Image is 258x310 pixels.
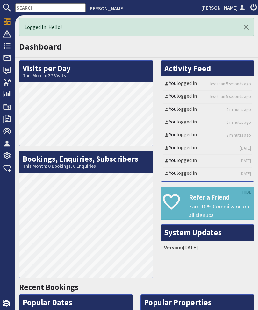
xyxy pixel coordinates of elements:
[226,107,251,113] a: 2 minutes ago
[163,104,253,116] li: logged in
[201,4,247,11] a: [PERSON_NAME]
[19,41,62,52] a: Dashboard
[169,93,176,99] a: You
[189,202,254,219] p: Earn 10% Commission on all signups
[3,300,10,307] img: staytech_i_w-64f4e8e9ee0a9c174fd5317b4b171b261742d2d393467e5bdba4413f4f884c10.svg
[169,106,176,112] a: You
[210,94,251,100] a: less than 5 seconds ago
[164,64,211,74] a: Activity Feed
[169,144,176,151] a: You
[23,164,150,169] small: This Month: 0 Bookings, 0 Enquiries
[240,158,251,164] a: [DATE]
[169,118,176,125] a: You
[163,242,253,252] li: [DATE]
[163,78,253,91] li: logged in
[242,189,251,196] a: HIDE
[163,155,253,168] li: logged in
[169,80,176,86] a: You
[226,132,251,138] a: 2 minutes ago
[19,282,78,292] a: Recent Bookings
[169,131,176,137] a: You
[19,61,153,82] h2: Visits per Day
[19,151,153,173] h2: Bookings, Enquiries, Subscribers
[88,5,125,11] a: [PERSON_NAME]
[23,73,150,79] small: This Month: 37 Visits
[15,3,86,12] input: SEARCH
[19,18,254,36] div: Logged In! Hello!
[164,228,222,237] a: System Updates
[161,187,254,220] a: Refer a Friend Earn 10% Commission on all signups
[164,244,183,250] strong: Version:
[163,91,253,103] li: logged in
[169,170,176,176] a: You
[163,168,253,180] li: logged in
[226,119,251,125] a: 2 minutes ago
[163,142,253,155] li: logged in
[210,81,251,87] a: less than 5 seconds ago
[189,193,254,201] h3: Refer a Friend
[240,145,251,151] a: [DATE]
[163,129,253,142] li: logged in
[163,116,253,129] li: logged in
[240,171,251,177] a: [DATE]
[169,157,176,163] a: You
